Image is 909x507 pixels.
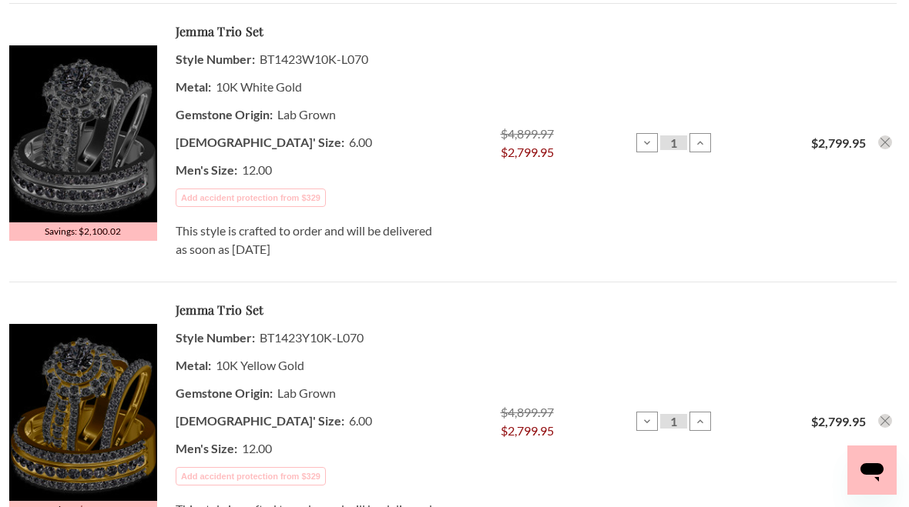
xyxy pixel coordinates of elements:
a: Jemma Trio Set [176,22,264,41]
img: Photo of Jemma 3 1/10 ct tw. Lab Grown Round Solitaire Trio Set 10K Yellow Gold [BT1423Y-L070] [9,324,157,501]
dd: BT1423Y10K-L070 [176,324,434,352]
dt: Men's Size: [176,156,237,184]
a: Jemma Trio Set [176,301,264,319]
button: Remove Jemma 3 1/10 ct tw. Lab Grown Round Solitaire Trio Set 10K Yellow Gold from cart [878,414,892,428]
dt: Gemstone Origin: [176,379,273,407]
button: Remove Jemma 3 1/10 ct tw. Lab Grown Round Solitaire Trio Set 10K White Gold from cart [878,135,892,149]
span: This style is crafted to order and will be delivered as soon as [DATE] [176,221,432,259]
dt: Metal: [176,73,211,101]
strong: $2,799.95 [811,414,866,429]
span: $4,899.97 [501,405,554,419]
strong: $2,799.95 [811,135,866,150]
input: Jemma 3 1/10 ct tw. Lab Grown Round Solitaire Trio Set 10K Yellow Gold [660,414,687,429]
span: $2,799.95 [501,143,554,162]
dt: [DEMOGRAPHIC_DATA]' Size: [176,128,344,156]
dd: Lab Grown [176,101,434,128]
dt: Men's Size: [176,435,237,462]
span: $2,799.95 [501,422,554,440]
dt: Gemstone Origin: [176,101,273,128]
dd: 12.00 [176,435,434,462]
dt: Style Number: [176,324,255,352]
dd: Lab Grown [176,379,434,407]
span: Savings: $2,100.02 [9,222,157,241]
dd: BT1423W10K-L070 [176,45,434,73]
input: Jemma 3 1/10 ct tw. Lab Grown Round Solitaire Trio Set 10K White Gold [660,135,687,150]
dd: 10K White Gold [176,73,434,101]
dt: Style Number: [176,45,255,73]
dt: [DEMOGRAPHIC_DATA]' Size: [176,407,344,435]
dt: Metal: [176,352,211,379]
dd: 12.00 [176,156,434,184]
iframe: Button to launch messaging window [847,445,897,495]
a: Savings: $2,100.02 [9,45,157,241]
dd: 10K Yellow Gold [176,352,434,379]
img: Photo of Jemma 3 1/10 ct tw. Lab Grown Round Solitaire Trio Set 10K White Gold [BT1423W-L070] [9,45,157,222]
span: $4,899.97 [501,126,554,141]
